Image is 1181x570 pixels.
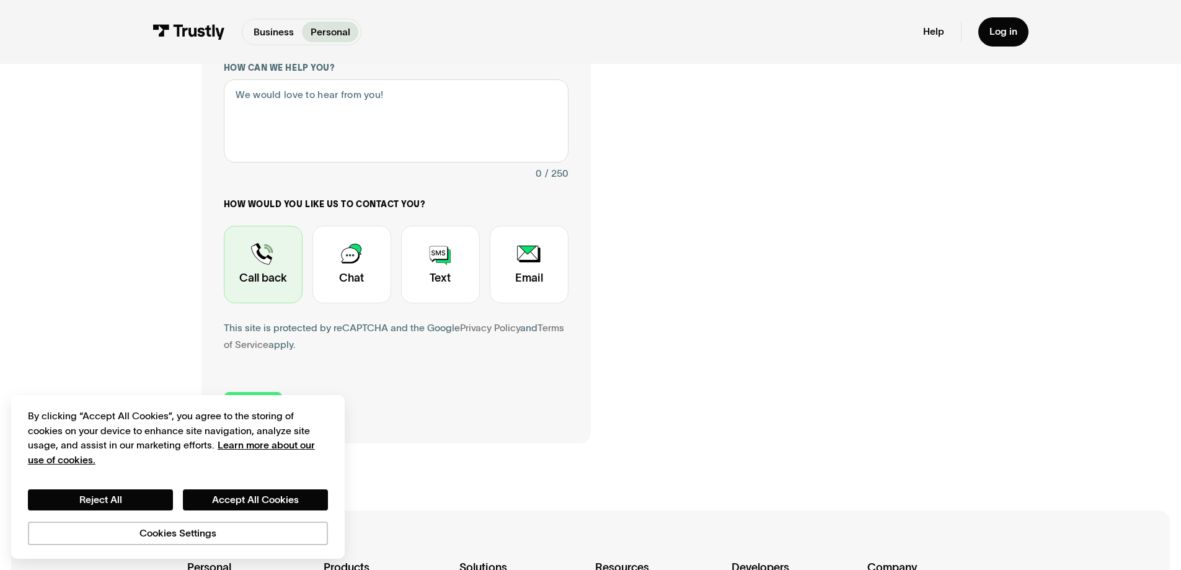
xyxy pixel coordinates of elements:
label: How can we help you? [224,63,568,74]
a: Business [245,22,302,42]
a: Log in [978,17,1028,47]
button: Cookies Settings [28,522,328,545]
input: Submit [224,392,283,421]
p: Business [254,25,294,40]
div: Cookie banner [11,395,345,559]
div: Privacy [28,409,328,545]
a: Personal [302,22,358,42]
p: Personal [311,25,350,40]
button: Reject All [28,489,173,510]
label: How would you like us to contact you? [224,199,568,210]
a: Terms of Service [224,323,564,350]
div: 0 [536,166,542,182]
a: Privacy Policy [460,323,520,333]
div: Log in [989,25,1017,38]
a: Help [923,25,944,38]
button: Accept All Cookies [183,489,328,510]
div: This site is protected by reCAPTCHA and the Google and apply. [224,320,568,354]
div: / 250 [545,166,568,182]
div: By clicking “Accept All Cookies”, you agree to the storing of cookies on your device to enhance s... [28,409,328,467]
img: Trustly Logo [153,24,225,40]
